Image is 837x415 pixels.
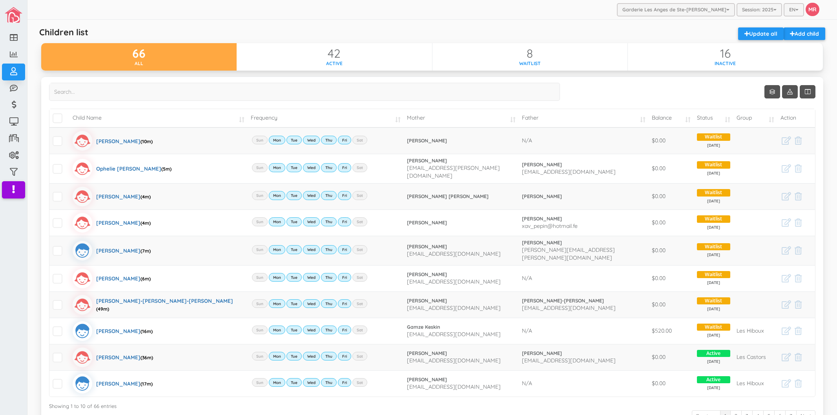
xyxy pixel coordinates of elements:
[73,241,151,260] a: [PERSON_NAME](7m)
[286,378,302,387] label: Tue
[522,246,615,261] span: [PERSON_NAME][EMAIL_ADDRESS][PERSON_NAME][DOMAIN_NAME]
[252,163,268,172] label: Sun
[697,280,730,286] span: [DATE]
[252,299,268,308] label: Sun
[269,273,285,282] label: Mon
[519,127,649,154] td: N/A
[39,27,88,37] h5: Children list
[697,324,730,331] span: Waitlist
[404,109,519,127] td: Mother: activate to sort column ascending
[73,374,92,393] img: boyicon.svg
[73,295,92,315] img: girlicon.svg
[694,109,733,127] td: Status: activate to sort column ascending
[352,217,367,226] label: Sat
[407,278,501,285] span: [EMAIL_ADDRESS][DOMAIN_NAME]
[522,350,646,357] a: [PERSON_NAME]
[286,326,302,334] label: Tue
[73,131,153,151] a: [PERSON_NAME](10m)
[49,399,815,410] div: Showing 1 to 10 of 66 entries
[519,370,649,397] td: N/A
[73,374,153,393] a: [PERSON_NAME](17m)
[321,191,337,200] label: Thu
[269,299,285,308] label: Mon
[649,318,694,344] td: $520.00
[352,299,367,308] label: Sat
[649,127,694,154] td: $0.00
[697,198,730,204] span: [DATE]
[649,344,694,370] td: $0.00
[303,352,320,360] label: Wed
[140,194,151,200] span: (4m)
[407,331,501,338] span: [EMAIL_ADDRESS][DOMAIN_NAME]
[321,245,337,254] label: Thu
[407,243,516,250] a: [PERSON_NAME]
[697,243,730,251] span: Waitlist
[522,193,646,200] a: [PERSON_NAME]
[649,291,694,318] td: $0.00
[269,217,285,226] label: Mon
[252,136,268,144] label: Sun
[252,326,268,334] label: Sun
[303,136,320,144] label: Wed
[303,163,320,172] label: Wed
[303,245,320,254] label: Wed
[407,137,516,144] a: [PERSON_NAME]
[407,350,516,357] a: [PERSON_NAME]
[96,374,153,393] div: [PERSON_NAME]
[352,273,367,282] label: Sat
[140,355,153,360] span: (36m)
[407,357,501,364] span: [EMAIL_ADDRESS][DOMAIN_NAME]
[321,136,337,144] label: Thu
[522,239,646,246] a: [PERSON_NAME]
[522,357,616,364] span: [EMAIL_ADDRESS][DOMAIN_NAME]
[522,304,616,311] span: [EMAIL_ADDRESS][DOMAIN_NAME]
[733,344,778,370] td: Les Castors
[338,245,351,254] label: Fri
[804,384,829,407] iframe: chat widget
[697,171,730,176] span: [DATE]
[649,236,694,265] td: $0.00
[286,136,302,144] label: Tue
[73,213,92,233] img: girlicon.svg
[649,265,694,291] td: $0.00
[407,304,501,311] span: [EMAIL_ADDRESS][DOMAIN_NAME]
[352,191,367,200] label: Sat
[41,60,237,67] div: All
[140,220,151,226] span: (4m)
[738,27,784,40] a: Update all
[303,191,320,200] label: Wed
[269,191,285,200] label: Mon
[697,161,730,169] span: Waitlist
[269,245,285,254] label: Mon
[352,163,367,172] label: Sat
[286,191,302,200] label: Tue
[69,109,248,127] td: Child Name: activate to sort column ascending
[321,352,337,360] label: Thu
[303,217,320,226] label: Wed
[96,213,151,233] div: [PERSON_NAME]
[321,273,337,282] label: Thu
[321,163,337,172] label: Thu
[286,299,302,308] label: Tue
[5,7,22,23] img: image
[407,193,516,200] a: [PERSON_NAME] [PERSON_NAME]
[338,136,351,144] label: Fri
[96,348,153,367] div: [PERSON_NAME]
[96,269,151,288] div: [PERSON_NAME]
[407,219,516,226] a: [PERSON_NAME]
[697,306,730,312] span: [DATE]
[161,166,171,172] span: (5m)
[352,378,367,387] label: Sat
[248,109,404,127] td: Frequency: activate to sort column ascending
[321,217,337,226] label: Thu
[407,271,516,278] a: [PERSON_NAME]
[784,27,825,40] a: Add child
[73,348,153,367] a: [PERSON_NAME](36m)
[338,191,351,200] label: Fri
[269,163,285,172] label: Mon
[73,269,151,288] a: [PERSON_NAME](6m)
[649,109,694,127] td: Balance: activate to sort column ascending
[96,159,171,178] div: Ophelie [PERSON_NAME]
[73,213,151,233] a: [PERSON_NAME](4m)
[697,350,730,357] span: Active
